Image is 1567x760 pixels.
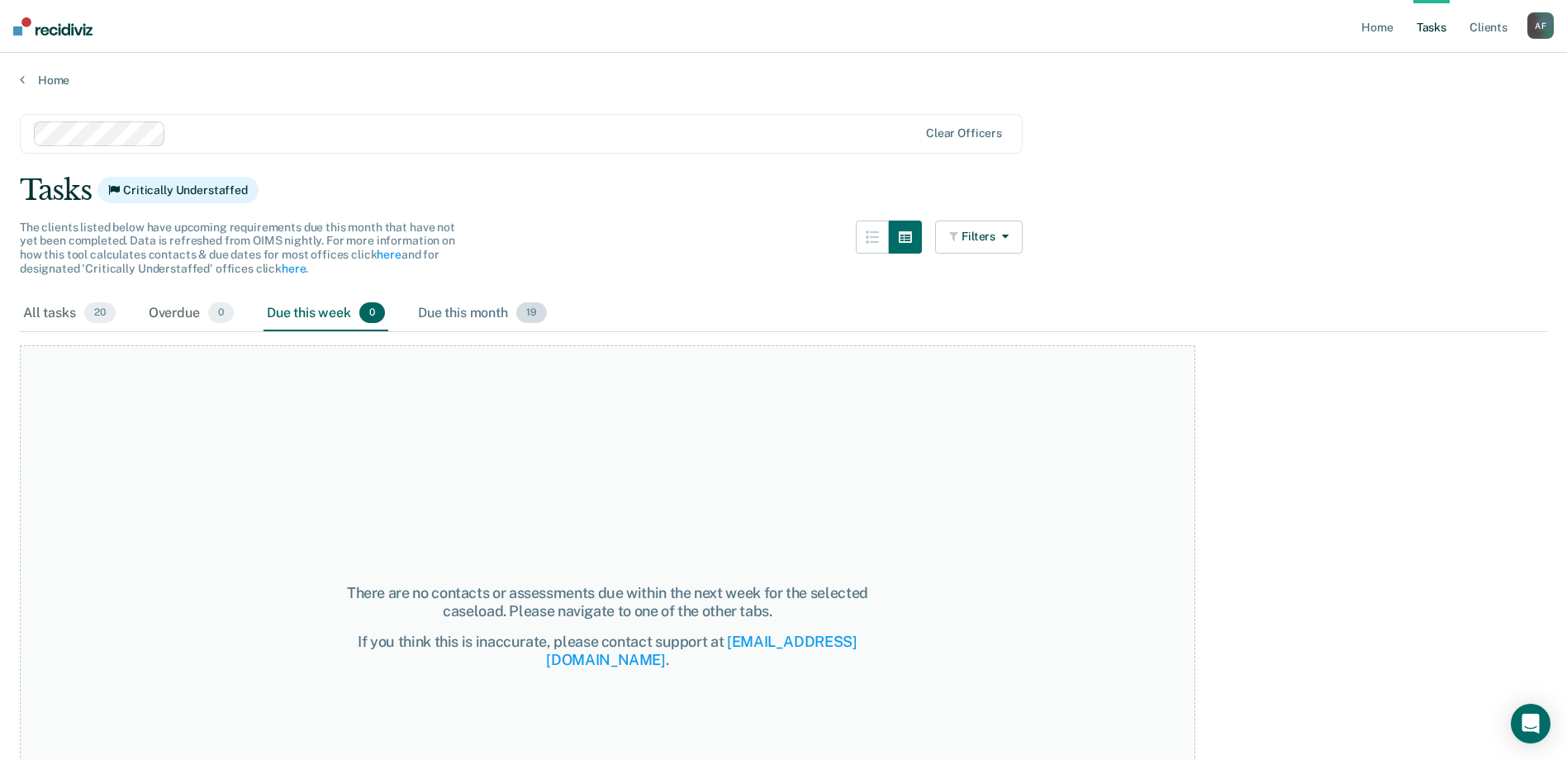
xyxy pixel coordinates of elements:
[415,296,550,332] div: Due this month19
[1527,12,1554,39] button: AF
[264,296,388,332] div: Due this week0
[282,262,306,275] a: here
[97,177,259,203] span: Critically Understaffed
[20,296,119,332] div: All tasks20
[935,221,1023,254] button: Filters
[20,173,1547,207] div: Tasks
[314,633,900,668] div: If you think this is inaccurate, please contact support at .
[20,221,455,275] span: The clients listed below have upcoming requirements due this month that have not yet been complet...
[377,248,401,261] a: here
[1511,704,1550,743] div: Open Intercom Messenger
[926,126,1002,140] div: Clear officers
[314,584,900,620] div: There are no contacts or assessments due within the next week for the selected caseload. Please n...
[84,302,116,324] span: 20
[20,73,1547,88] a: Home
[546,633,857,668] a: [EMAIL_ADDRESS][DOMAIN_NAME]
[1527,12,1554,39] div: A F
[208,302,234,324] span: 0
[516,302,547,324] span: 19
[359,302,385,324] span: 0
[145,296,237,332] div: Overdue0
[13,17,93,36] img: Recidiviz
